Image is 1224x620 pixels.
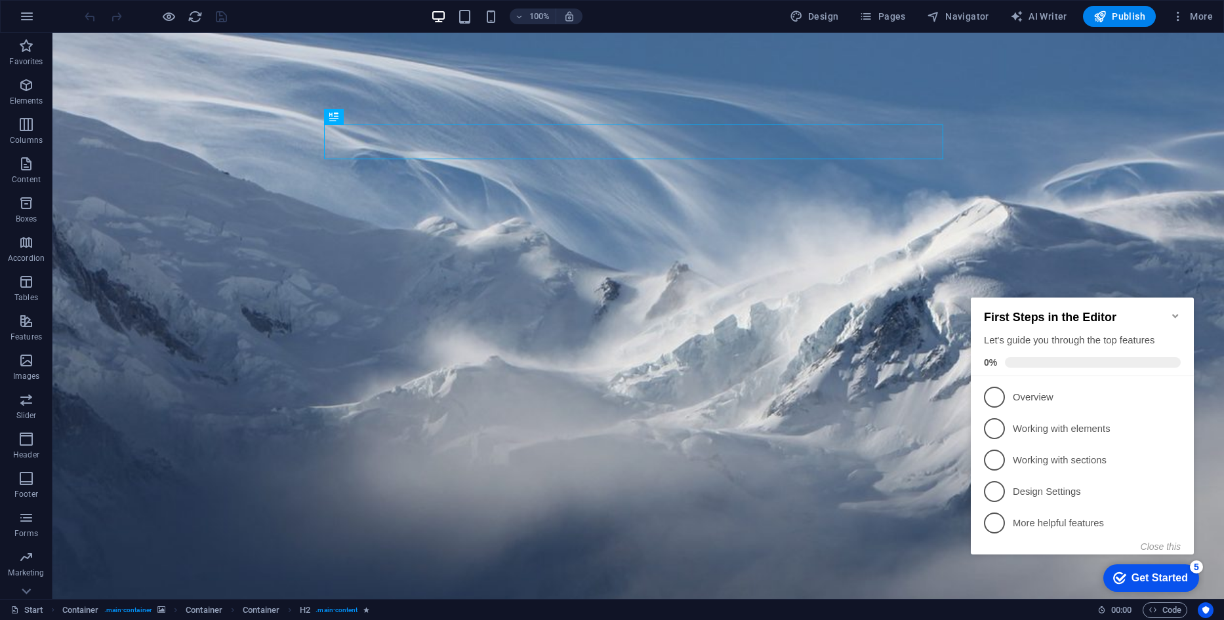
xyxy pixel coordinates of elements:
button: Navigator [922,6,994,27]
p: Slider [16,410,37,421]
span: AI Writer [1010,10,1067,23]
button: Usercentrics [1198,602,1214,618]
div: Get Started 5 items remaining, 0% complete [138,286,234,313]
p: Design Settings [47,206,205,220]
p: Overview [47,112,205,126]
p: Content [12,174,41,185]
button: Click here to leave preview mode and continue editing [161,9,176,24]
li: More helpful features [5,229,228,260]
i: This element contains a background [157,606,165,613]
p: Header [13,450,39,460]
span: Code [1149,602,1181,618]
span: Click to select. Double-click to edit [243,602,279,618]
button: Close this [175,263,215,273]
button: 100% [510,9,556,24]
h2: First Steps in the Editor [18,32,215,46]
p: Working with elements [47,144,205,157]
span: : [1120,605,1122,615]
div: Minimize checklist [205,32,215,43]
span: Pages [859,10,905,23]
span: Click to select. Double-click to edit [300,602,310,618]
p: Boxes [16,214,37,224]
li: Design Settings [5,197,228,229]
span: 0% [18,79,39,89]
button: More [1166,6,1218,27]
p: Tables [14,292,38,303]
i: Element contains an animation [363,606,369,613]
nav: breadcrumb [62,602,369,618]
span: Design [790,10,839,23]
p: Marketing [8,568,44,578]
h6: Session time [1097,602,1132,618]
span: . main-content [316,602,357,618]
button: Code [1143,602,1187,618]
p: Forms [14,528,38,539]
p: Footer [14,489,38,499]
button: Pages [854,6,910,27]
button: AI Writer [1005,6,1072,27]
span: . main-container [104,602,152,618]
li: Overview [5,103,228,134]
button: Publish [1083,6,1156,27]
p: Accordion [8,253,45,263]
span: 00 00 [1111,602,1132,618]
p: Images [13,371,40,381]
p: Elements [10,96,43,106]
span: Click to select. Double-click to edit [62,602,99,618]
div: Design (Ctrl+Alt+Y) [785,6,844,27]
li: Working with sections [5,166,228,197]
div: 5 [224,282,237,295]
p: Columns [10,135,43,145]
div: Get Started [166,294,222,305]
span: More [1172,10,1213,23]
span: Click to select. Double-click to edit [186,602,222,618]
p: Working with sections [47,175,205,189]
span: Publish [1093,10,1145,23]
p: Favorites [9,56,43,67]
a: Click to cancel selection. Double-click to open Pages [10,602,43,618]
i: Reload page [188,9,203,24]
p: More helpful features [47,238,205,252]
span: Navigator [927,10,989,23]
div: Let's guide you through the top features [18,55,215,69]
i: On resize automatically adjust zoom level to fit chosen device. [563,10,575,22]
button: reload [187,9,203,24]
li: Working with elements [5,134,228,166]
h6: 100% [529,9,550,24]
button: Design [785,6,844,27]
p: Features [10,332,42,342]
